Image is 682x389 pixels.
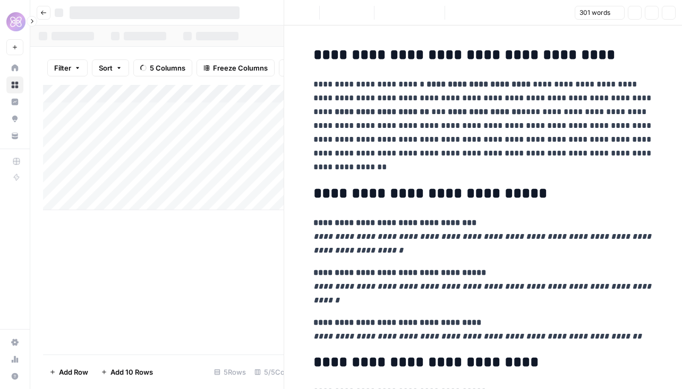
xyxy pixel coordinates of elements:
img: HoneyLove Logo [6,12,25,31]
button: 5 Columns [133,59,192,76]
button: Add Row [43,364,95,381]
button: 301 words [575,6,625,20]
a: Usage [6,351,23,368]
div: 5 Rows [210,364,250,381]
span: Add 10 Rows [110,367,153,377]
button: Help + Support [6,368,23,385]
a: Opportunities [6,110,23,127]
button: Workspace: HoneyLove [6,8,23,35]
span: 301 words [579,8,610,18]
span: Sort [99,63,113,73]
button: Sort [92,59,129,76]
button: Filter [47,59,88,76]
a: Browse [6,76,23,93]
a: Home [6,59,23,76]
span: 5 Columns [150,63,185,73]
button: Freeze Columns [197,59,275,76]
a: Insights [6,93,23,110]
div: 5/5 Columns [250,364,309,381]
span: Add Row [59,367,88,377]
span: Filter [54,63,71,73]
span: Freeze Columns [213,63,268,73]
button: Add 10 Rows [95,364,159,381]
a: Settings [6,334,23,351]
a: Your Data [6,127,23,144]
